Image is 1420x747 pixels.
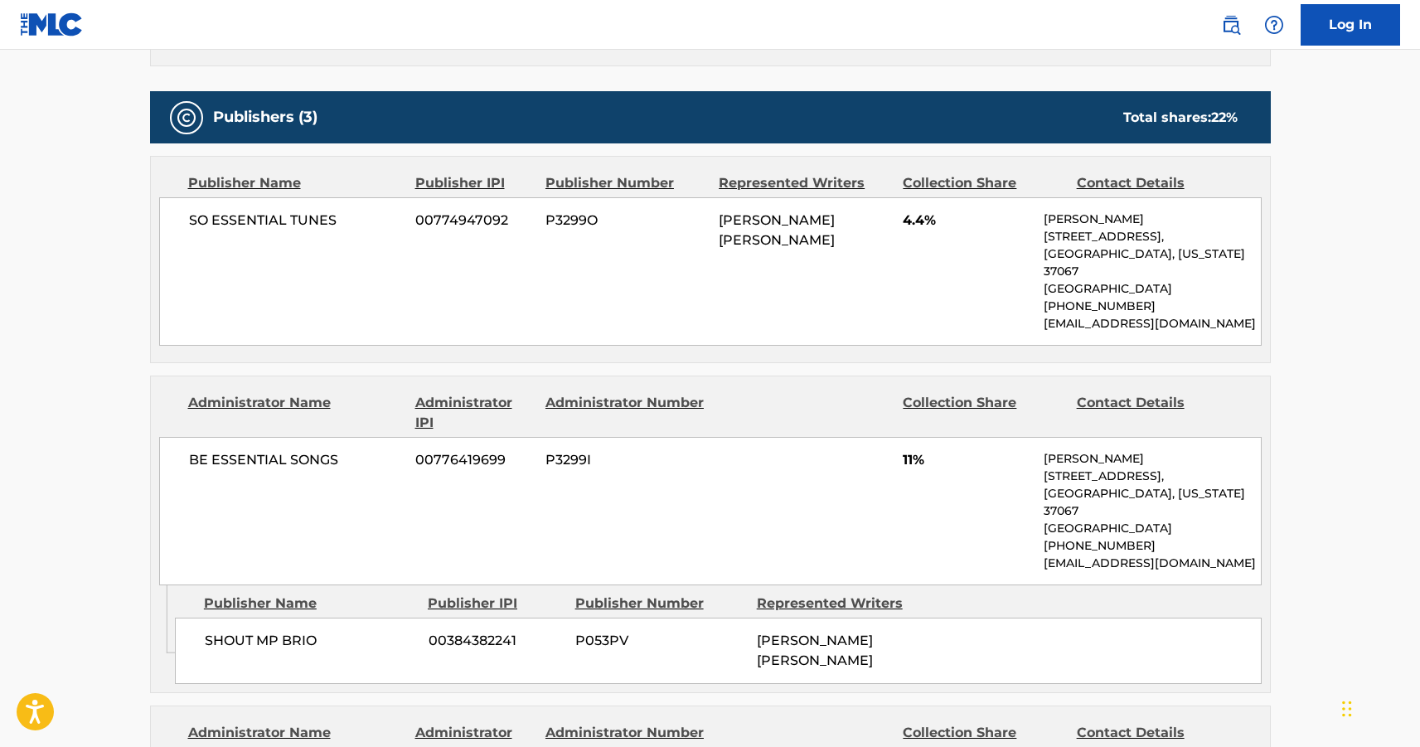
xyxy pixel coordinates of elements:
[757,633,873,668] span: [PERSON_NAME] [PERSON_NAME]
[1342,684,1352,734] div: Drag
[903,393,1064,433] div: Collection Share
[415,393,533,433] div: Administrator IPI
[1044,228,1260,245] p: [STREET_ADDRESS],
[903,450,1031,470] span: 11%
[719,173,890,193] div: Represented Writers
[545,450,706,470] span: P3299I
[1044,468,1260,485] p: [STREET_ADDRESS],
[1211,109,1238,125] span: 22 %
[415,173,533,193] div: Publisher IPI
[545,211,706,230] span: P3299O
[1123,108,1238,128] div: Total shares:
[177,108,196,128] img: Publishers
[1337,667,1420,747] iframe: Chat Widget
[1044,280,1260,298] p: [GEOGRAPHIC_DATA]
[1221,15,1241,35] img: search
[1077,393,1238,433] div: Contact Details
[415,211,533,230] span: 00774947092
[428,594,563,614] div: Publisher IPI
[545,393,706,433] div: Administrator Number
[1214,8,1248,41] a: Public Search
[1301,4,1400,46] a: Log In
[757,594,926,614] div: Represented Writers
[1044,485,1260,520] p: [GEOGRAPHIC_DATA], [US_STATE] 37067
[429,631,563,651] span: 00384382241
[575,631,744,651] span: P053PV
[1044,555,1260,572] p: [EMAIL_ADDRESS][DOMAIN_NAME]
[189,450,404,470] span: BE ESSENTIAL SONGS
[1077,173,1238,193] div: Contact Details
[1044,450,1260,468] p: [PERSON_NAME]
[1044,298,1260,315] p: [PHONE_NUMBER]
[1044,245,1260,280] p: [GEOGRAPHIC_DATA], [US_STATE] 37067
[189,211,404,230] span: SO ESSENTIAL TUNES
[1264,15,1284,35] img: help
[204,594,415,614] div: Publisher Name
[1258,8,1291,41] div: Help
[903,211,1031,230] span: 4.4%
[188,393,403,433] div: Administrator Name
[1044,211,1260,228] p: [PERSON_NAME]
[1044,315,1260,332] p: [EMAIL_ADDRESS][DOMAIN_NAME]
[1044,520,1260,537] p: [GEOGRAPHIC_DATA]
[188,173,403,193] div: Publisher Name
[213,108,317,127] h5: Publishers (3)
[545,173,706,193] div: Publisher Number
[903,173,1064,193] div: Collection Share
[20,12,84,36] img: MLC Logo
[575,594,744,614] div: Publisher Number
[415,450,533,470] span: 00776419699
[1044,537,1260,555] p: [PHONE_NUMBER]
[205,631,416,651] span: SHOUT MP BRIO
[719,212,835,248] span: [PERSON_NAME] [PERSON_NAME]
